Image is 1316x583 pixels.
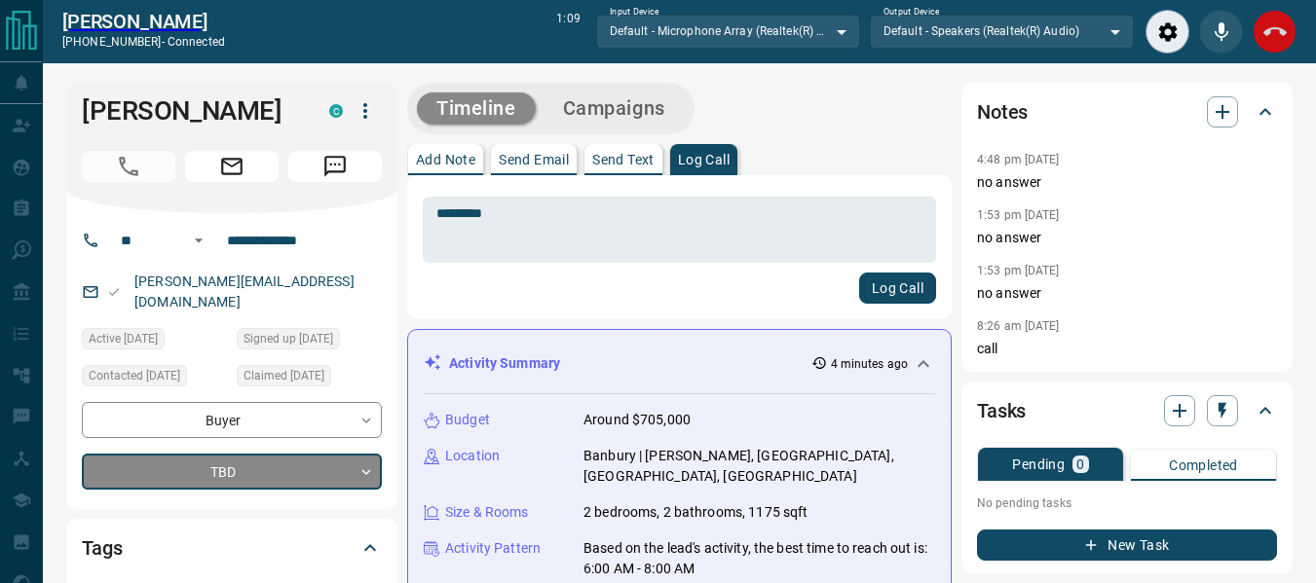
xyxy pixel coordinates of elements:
[831,355,908,373] p: 4 minutes ago
[977,395,1026,426] h2: Tasks
[977,264,1060,277] p: 1:53 pm [DATE]
[977,89,1277,135] div: Notes
[583,538,935,579] p: Based on the lead's activity, the best time to reach out is: 6:00 AM - 8:00 AM
[678,153,730,166] p: Log Call
[237,365,382,392] div: Fri Jul 25 2025
[244,329,333,348] span: Signed up [DATE]
[134,273,355,310] a: [PERSON_NAME][EMAIL_ADDRESS][DOMAIN_NAME]
[556,10,580,54] p: 1:09
[583,410,691,430] p: Around $705,000
[977,319,1060,333] p: 8:26 am [DATE]
[62,10,225,33] a: [PERSON_NAME]
[977,489,1277,518] p: No pending tasks
[445,446,500,466] p: Location
[1076,457,1084,471] p: 0
[424,346,935,382] div: Activity Summary4 minutes ago
[977,283,1277,304] p: no answer
[288,151,382,182] span: Message
[592,153,655,166] p: Send Text
[1199,10,1243,54] div: Mute
[583,446,935,487] p: Banbury | [PERSON_NAME], [GEOGRAPHIC_DATA], [GEOGRAPHIC_DATA], [GEOGRAPHIC_DATA]
[329,104,343,118] div: condos.ca
[1146,10,1189,54] div: Audio Settings
[82,525,382,571] div: Tags
[596,15,860,48] div: Default - Microphone Array (Realtek(R) Audio)
[416,153,475,166] p: Add Note
[82,365,227,392] div: Thu Jul 31 2025
[445,502,529,523] p: Size & Rooms
[870,15,1134,48] div: Default - Speakers (Realtek(R) Audio)
[417,92,536,125] button: Timeline
[244,366,324,385] span: Claimed [DATE]
[1012,457,1065,471] p: Pending
[977,153,1060,166] p: 4:48 pm [DATE]
[82,532,122,564] h2: Tags
[185,151,279,182] span: Email
[445,410,490,430] p: Budget
[977,339,1277,359] p: call
[859,273,936,304] button: Log Call
[544,92,685,125] button: Campaigns
[82,454,382,490] div: TBD
[62,33,225,51] p: [PHONE_NUMBER] -
[237,328,382,355] div: Fri Jul 25 2025
[187,229,210,252] button: Open
[1253,10,1297,54] div: End Call
[89,366,180,385] span: Contacted [DATE]
[977,172,1277,193] p: no answer
[977,529,1277,561] button: New Task
[107,285,121,299] svg: Email Valid
[583,502,808,523] p: 2 bedrooms, 2 bathrooms, 1175 sqft
[977,208,1060,222] p: 1:53 pm [DATE]
[977,387,1277,434] div: Tasks
[82,328,227,355] div: Fri Aug 15 2025
[82,151,175,182] span: Call
[449,353,560,374] p: Activity Summary
[610,6,659,18] label: Input Device
[1169,458,1238,472] p: Completed
[499,153,569,166] p: Send Email
[445,538,541,559] p: Activity Pattern
[89,329,158,348] span: Active [DATE]
[82,402,382,438] div: Buyer
[977,228,1277,248] p: no answer
[884,6,939,18] label: Output Device
[82,95,300,127] h1: [PERSON_NAME]
[168,35,225,49] span: connected
[977,96,1028,128] h2: Notes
